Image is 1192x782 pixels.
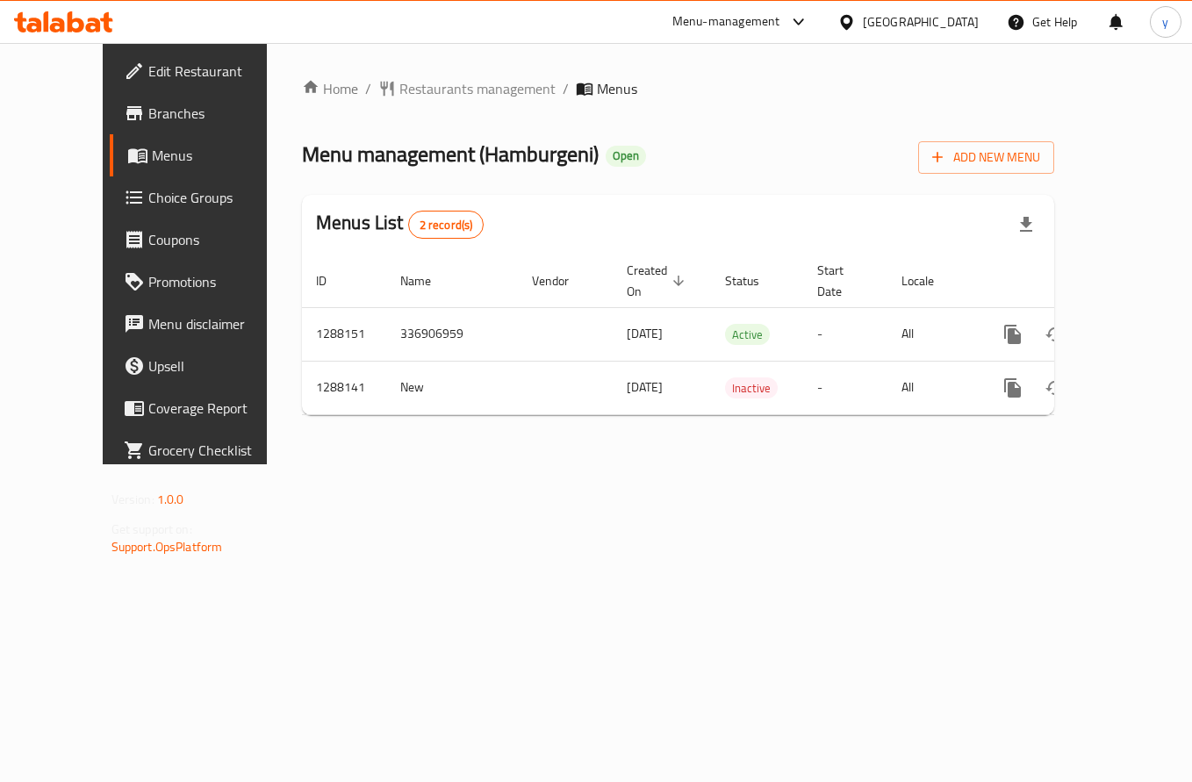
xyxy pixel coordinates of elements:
[148,61,288,82] span: Edit Restaurant
[316,210,484,239] h2: Menus List
[386,361,518,414] td: New
[1034,313,1076,355] button: Change Status
[148,103,288,124] span: Branches
[992,367,1034,409] button: more
[110,92,302,134] a: Branches
[725,377,778,398] div: Inactive
[408,211,485,239] div: Total records count
[627,376,663,398] span: [DATE]
[110,219,302,261] a: Coupons
[302,255,1174,415] table: enhanced table
[148,313,288,334] span: Menu disclaimer
[148,229,288,250] span: Coupons
[148,440,288,461] span: Grocery Checklist
[110,429,302,471] a: Grocery Checklist
[627,322,663,345] span: [DATE]
[386,307,518,361] td: 336906959
[932,147,1040,169] span: Add New Menu
[302,78,358,99] a: Home
[110,134,302,176] a: Menus
[302,134,599,174] span: Menu management ( Hamburgeni )
[302,307,386,361] td: 1288151
[803,361,887,414] td: -
[148,355,288,377] span: Upsell
[901,270,957,291] span: Locale
[725,325,770,345] span: Active
[110,345,302,387] a: Upsell
[302,78,1054,99] nav: breadcrumb
[725,324,770,345] div: Active
[302,361,386,414] td: 1288141
[152,145,288,166] span: Menus
[148,187,288,208] span: Choice Groups
[365,78,371,99] li: /
[887,307,978,361] td: All
[918,141,1054,174] button: Add New Menu
[606,146,646,167] div: Open
[378,78,556,99] a: Restaurants management
[110,303,302,345] a: Menu disclaimer
[111,488,154,511] span: Version:
[627,260,690,302] span: Created On
[863,12,979,32] div: [GEOGRAPHIC_DATA]
[1162,12,1168,32] span: y
[110,176,302,219] a: Choice Groups
[110,261,302,303] a: Promotions
[803,307,887,361] td: -
[725,270,782,291] span: Status
[817,260,866,302] span: Start Date
[532,270,592,291] span: Vendor
[1005,204,1047,246] div: Export file
[563,78,569,99] li: /
[110,50,302,92] a: Edit Restaurant
[409,217,484,233] span: 2 record(s)
[725,378,778,398] span: Inactive
[400,270,454,291] span: Name
[992,313,1034,355] button: more
[110,387,302,429] a: Coverage Report
[111,518,192,541] span: Get support on:
[316,270,349,291] span: ID
[672,11,780,32] div: Menu-management
[111,535,223,558] a: Support.OpsPlatform
[399,78,556,99] span: Restaurants management
[978,255,1174,308] th: Actions
[597,78,637,99] span: Menus
[1034,367,1076,409] button: Change Status
[148,271,288,292] span: Promotions
[887,361,978,414] td: All
[606,148,646,163] span: Open
[148,398,288,419] span: Coverage Report
[157,488,184,511] span: 1.0.0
